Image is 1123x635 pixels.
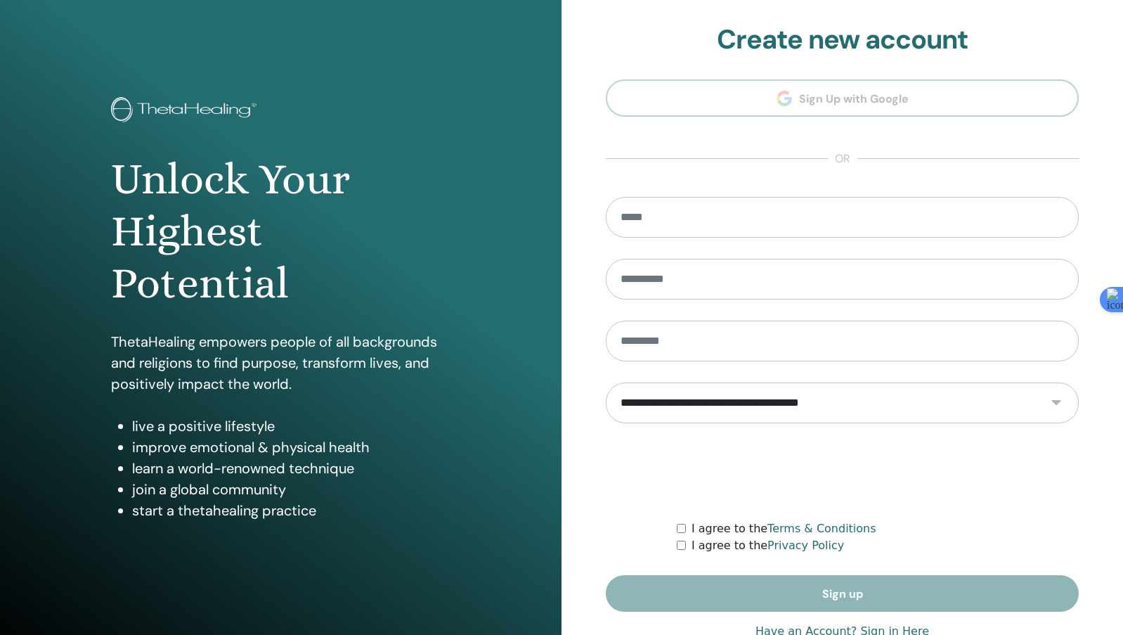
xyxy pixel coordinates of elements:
[132,479,450,500] li: join a global community
[692,520,876,537] label: I agree to the
[132,437,450,458] li: improve emotional & physical health
[736,444,949,499] iframe: reCAPTCHA
[692,537,844,554] label: I agree to the
[828,150,857,167] span: or
[132,458,450,479] li: learn a world-renowned technique
[767,539,844,552] a: Privacy Policy
[606,24,1079,56] h2: Create new account
[132,416,450,437] li: live a positive lifestyle
[767,522,876,535] a: Terms & Conditions
[111,331,450,395] p: ThetaHealing empowers people of all backgrounds and religions to find purpose, transform lives, a...
[132,500,450,521] li: start a thetahealing practice
[111,153,450,310] h1: Unlock Your Highest Potential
